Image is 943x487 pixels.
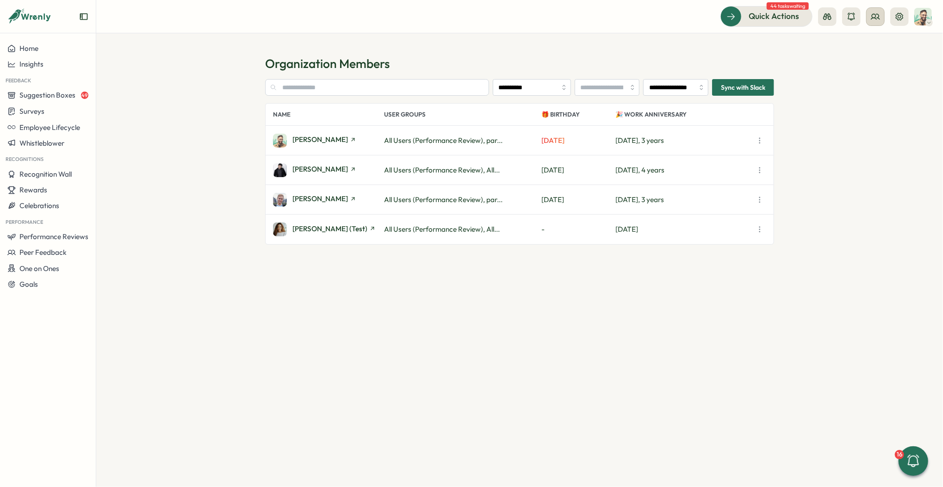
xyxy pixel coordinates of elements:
[615,195,753,205] p: [DATE], 3 years
[19,44,38,53] span: Home
[273,134,384,148] a: Ali[PERSON_NAME]
[19,201,59,210] span: Celebrations
[292,166,348,173] span: [PERSON_NAME]
[273,104,384,125] p: Name
[767,2,809,10] span: 44 tasks waiting
[81,92,88,99] span: 49
[19,185,47,194] span: Rewards
[273,193,287,207] img: Matthew Brooks
[292,195,348,202] span: [PERSON_NAME]
[19,280,38,289] span: Goals
[19,91,75,99] span: Suggestion Boxes
[19,232,88,241] span: Performance Reviews
[384,104,541,125] p: User Groups
[541,224,615,234] p: -
[720,6,813,26] button: Quick Actions
[615,136,753,146] p: [DATE], 3 years
[273,163,384,177] a: Mandip Dangol[PERSON_NAME]
[899,446,928,476] button: 16
[384,166,500,174] span: All Users (Performance Review), All...
[895,450,904,459] div: 16
[265,55,774,72] h1: Organization Members
[749,10,799,22] span: Quick Actions
[19,60,43,68] span: Insights
[541,165,615,175] p: [DATE]
[273,222,287,236] img: Patricia (Test)
[914,8,932,25] img: Ali
[292,225,367,232] span: [PERSON_NAME] (Test)
[19,248,67,257] span: Peer Feedback
[273,222,384,236] a: Patricia (Test)[PERSON_NAME] (Test)
[721,80,765,95] span: Sync with Slack
[384,225,500,234] span: All Users (Performance Review), All...
[273,134,287,148] img: Ali
[541,104,615,125] p: 🎁 Birthday
[615,165,753,175] p: [DATE], 4 years
[615,104,753,125] p: 🎉 Work Anniversary
[273,193,384,207] a: Matthew Brooks[PERSON_NAME]
[541,195,615,205] p: [DATE]
[19,107,44,116] span: Surveys
[273,163,287,177] img: Mandip Dangol
[19,139,64,148] span: Whistleblower
[79,12,88,21] button: Expand sidebar
[19,264,59,273] span: One on Ones
[19,170,72,179] span: Recognition Wall
[384,136,503,145] span: All Users (Performance Review), par...
[19,123,80,132] span: Employee Lifecycle
[615,224,753,234] p: [DATE]
[712,79,774,96] button: Sync with Slack
[541,136,615,146] p: [DATE]
[384,195,503,204] span: All Users (Performance Review), par...
[292,136,348,143] span: [PERSON_NAME]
